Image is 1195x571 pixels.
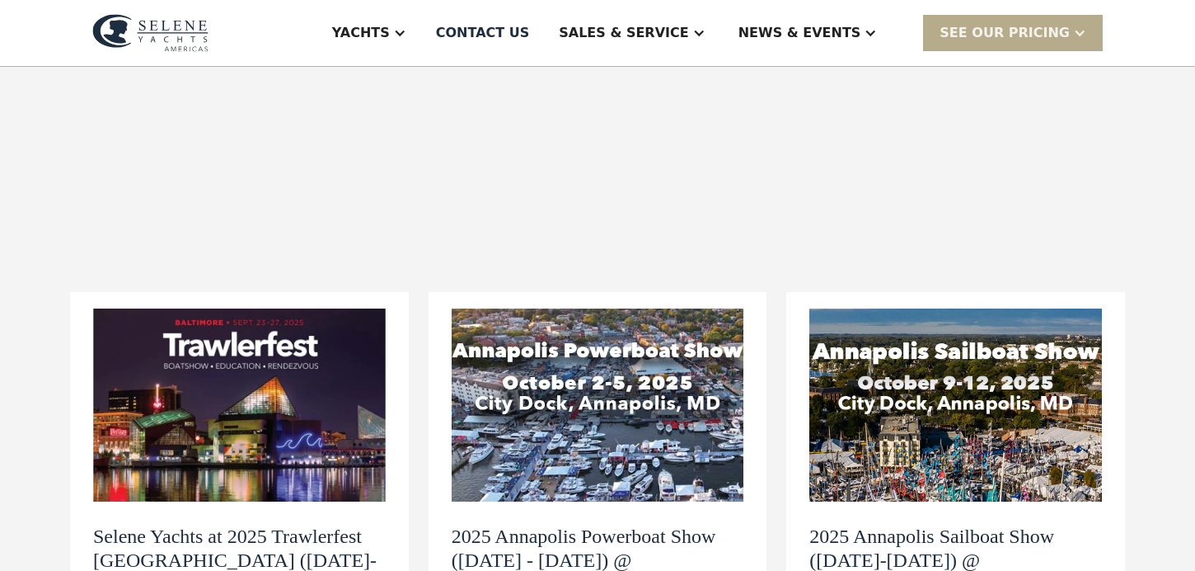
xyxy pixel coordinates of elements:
div: SEE Our Pricing [940,23,1070,43]
div: News & EVENTS [738,23,861,43]
div: Contact US [436,23,530,43]
div: Yachts [332,23,390,43]
img: logo [92,14,209,52]
div: SEE Our Pricing [923,15,1103,50]
div: Sales & Service [559,23,688,43]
